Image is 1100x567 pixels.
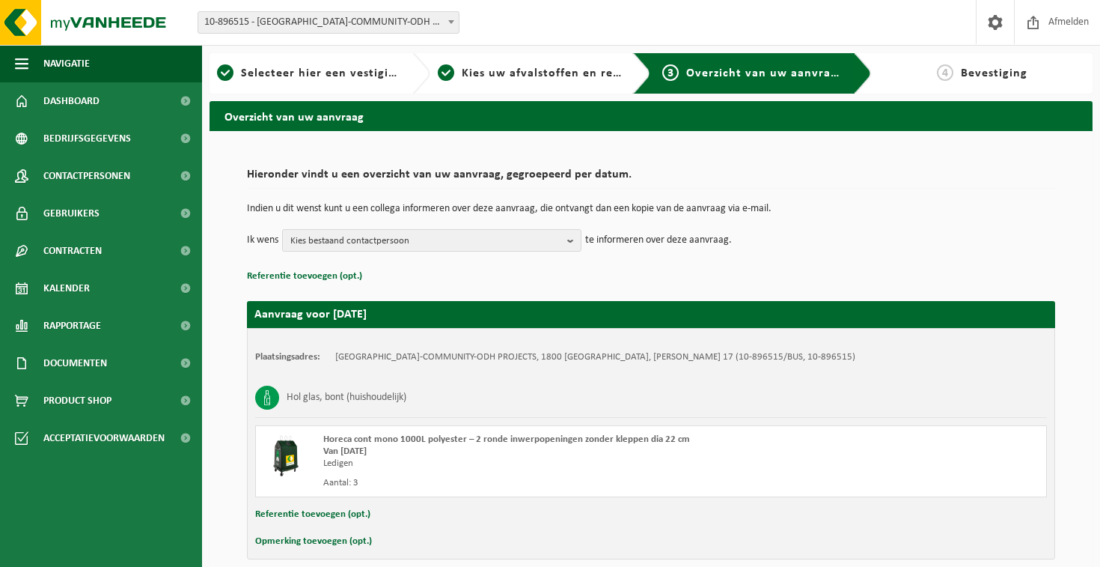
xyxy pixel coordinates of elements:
span: 1 [217,64,233,81]
button: Referentie toevoegen (opt.) [255,505,370,524]
span: Selecteer hier een vestiging [241,67,403,79]
div: Aantal: 3 [323,477,711,489]
span: Overzicht van uw aanvraag [686,67,844,79]
span: Kies bestaand contactpersoon [290,230,561,252]
button: Opmerking toevoegen (opt.) [255,532,372,551]
span: Kalender [43,270,90,307]
p: te informeren over deze aanvraag. [585,229,732,252]
span: Product Shop [43,382,111,419]
button: Referentie toevoegen (opt.) [247,267,362,286]
h3: Hol glas, bont (huishoudelijk) [287,386,406,410]
span: Contracten [43,232,102,270]
a: 1Selecteer hier een vestiging [217,64,400,82]
span: Bedrijfsgegevens [43,120,131,157]
span: Documenten [43,345,107,382]
span: Horeca cont mono 1000L polyester – 2 ronde inwerpopeningen zonder kleppen dia 22 cm [323,434,690,444]
a: 2Kies uw afvalstoffen en recipiënten [438,64,621,82]
span: Rapportage [43,307,101,345]
span: Navigatie [43,45,90,82]
p: Indien u dit wenst kunt u een collega informeren over deze aanvraag, die ontvangt dan een kopie v... [247,204,1055,214]
span: 4 [937,64,953,81]
strong: Plaatsingsadres: [255,352,320,362]
h2: Hieronder vindt u een overzicht van uw aanvraag, gegroepeerd per datum. [247,169,1055,189]
span: 2 [438,64,454,81]
span: Gebruikers [43,195,100,232]
span: 3 [662,64,679,81]
span: 10-896515 - ASIAT PARK-COMMUNITY-ODH PROJECTS - VILVOORDE [198,12,459,33]
span: Acceptatievoorwaarden [43,419,165,457]
button: Kies bestaand contactpersoon [282,229,581,252]
h2: Overzicht van uw aanvraag [210,101,1093,130]
td: [GEOGRAPHIC_DATA]-COMMUNITY-ODH PROJECTS, 1800 [GEOGRAPHIC_DATA], [PERSON_NAME] 17 (10-896515/BUS... [335,351,855,363]
span: Kies uw afvalstoffen en recipiënten [462,67,667,79]
p: Ik wens [247,229,278,252]
img: CR-HR-1C-1000-PES-01.png [263,434,308,479]
span: Contactpersonen [43,157,130,195]
strong: Van [DATE] [323,446,367,456]
span: 10-896515 - ASIAT PARK-COMMUNITY-ODH PROJECTS - VILVOORDE [198,11,459,34]
strong: Aanvraag voor [DATE] [254,309,367,321]
div: Ledigen [323,458,711,470]
span: Dashboard [43,82,100,120]
span: Bevestiging [961,67,1027,79]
